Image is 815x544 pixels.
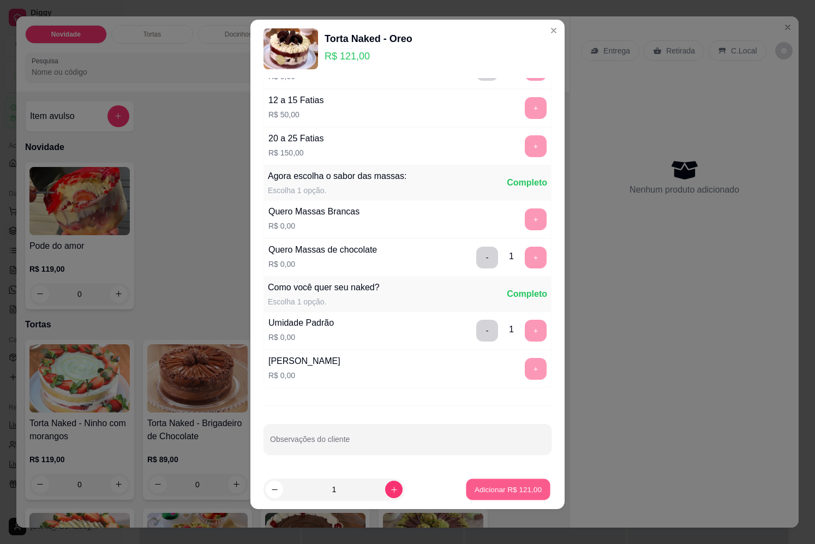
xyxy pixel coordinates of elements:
[268,316,334,330] div: Umidade Padrão
[268,94,323,107] div: 12 a 15 Fatias
[325,31,412,46] div: Torta Naked - Oreo
[268,355,340,368] div: [PERSON_NAME]
[268,170,406,183] div: Agora escolha o sabor das massas:
[475,484,542,494] p: Adicionar R$ 121,00
[268,296,380,307] div: Escolha 1 opção.
[268,243,377,256] div: Quero Massas de chocolate
[266,481,283,498] button: decrease-product-quantity
[545,22,562,39] button: Close
[268,205,359,218] div: Quero Massas Brancas
[476,320,498,342] button: delete
[509,323,514,336] div: 1
[270,438,545,449] input: Observações do cliente
[325,49,412,64] p: R$ 121,00
[268,147,323,158] p: R$ 150,00
[507,176,547,189] div: Completo
[466,479,550,500] button: Adicionar R$ 121,00
[476,247,498,268] button: delete
[268,281,380,294] div: Como você quer seu naked?
[268,220,359,231] p: R$ 0,00
[268,185,406,196] div: Escolha 1 opção.
[507,288,547,301] div: Completo
[385,481,403,498] button: increase-product-quantity
[268,259,377,270] p: R$ 0,00
[268,370,340,381] p: R$ 0,00
[509,250,514,263] div: 1
[268,132,323,145] div: 20 a 25 Fatias
[263,28,318,69] img: product-image
[268,109,323,120] p: R$ 50,00
[268,332,334,343] p: R$ 0,00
